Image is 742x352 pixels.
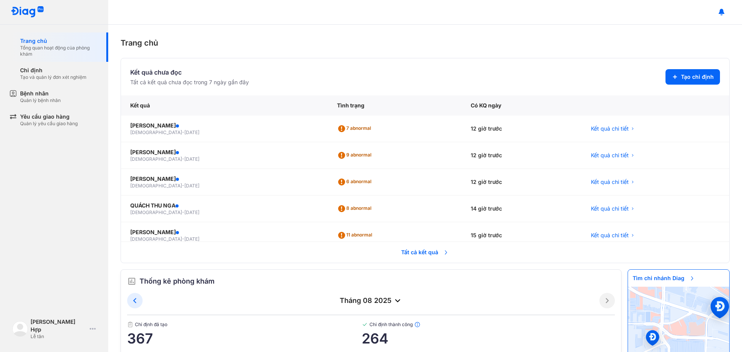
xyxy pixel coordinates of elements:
div: Có KQ ngày [461,95,582,116]
span: Kết quả chi tiết [591,178,629,186]
img: logo [12,321,28,337]
span: Tạo chỉ định [681,73,714,81]
div: 8 abnormal [337,202,374,215]
span: 264 [362,331,615,346]
div: 15 giờ trước [461,222,582,249]
div: 14 giờ trước [461,196,582,222]
span: Tìm chi nhánh Diag [628,270,700,287]
div: Kết quả [121,95,328,116]
div: Tất cả kết quả chưa đọc trong 7 ngày gần đây [130,78,249,86]
span: Thống kê phòng khám [140,276,214,287]
div: 11 abnormal [337,229,375,241]
div: Lễ tân [31,333,87,340]
span: Chỉ định thành công [362,321,615,328]
span: - [182,236,184,242]
span: Tất cả kết quả [397,244,454,261]
span: - [182,129,184,135]
span: - [182,209,184,215]
div: 12 giờ trước [461,169,582,196]
div: tháng 08 2025 [143,296,599,305]
span: [DEMOGRAPHIC_DATA] [130,236,182,242]
div: 12 giờ trước [461,142,582,169]
span: [DATE] [184,236,199,242]
span: [DEMOGRAPHIC_DATA] [130,129,182,135]
div: 12 giờ trước [461,116,582,142]
div: Tổng quan hoạt động của phòng khám [20,45,99,57]
span: Kết quả chi tiết [591,151,629,159]
span: [DATE] [184,209,199,215]
span: [DEMOGRAPHIC_DATA] [130,183,182,189]
div: [PERSON_NAME] [130,148,318,156]
span: Kết quả chi tiết [591,205,629,213]
span: Chỉ định đã tạo [127,321,362,328]
img: checked-green.01cc79e0.svg [362,321,368,328]
span: [DEMOGRAPHIC_DATA] [130,209,182,215]
div: Quản lý yêu cầu giao hàng [20,121,78,127]
div: Chỉ định [20,66,87,74]
span: - [182,156,184,162]
div: Tình trạng [328,95,461,116]
div: 6 abnormal [337,176,374,188]
span: 367 [127,331,362,346]
span: [DATE] [184,129,199,135]
div: Trang chủ [121,37,730,49]
div: 7 abnormal [337,122,374,135]
div: Quản lý bệnh nhân [20,97,61,104]
div: Trang chủ [20,37,99,45]
span: [DEMOGRAPHIC_DATA] [130,156,182,162]
span: [DATE] [184,183,199,189]
div: Kết quả chưa đọc [130,68,249,77]
span: Kết quả chi tiết [591,125,629,133]
div: [PERSON_NAME] Hợp [31,318,87,333]
img: order.5a6da16c.svg [127,277,136,286]
img: document.50c4cfd0.svg [127,321,133,328]
div: Tạo và quản lý đơn xét nghiệm [20,74,87,80]
div: [PERSON_NAME] [130,228,318,236]
div: QUÁCH THU NGA [130,202,318,209]
div: Yêu cầu giao hàng [20,113,78,121]
div: [PERSON_NAME] [130,122,318,129]
img: logo [11,6,44,18]
button: Tạo chỉ định [665,69,720,85]
img: info.7e716105.svg [414,321,420,328]
div: Bệnh nhân [20,90,61,97]
span: - [182,183,184,189]
div: 9 abnormal [337,149,374,162]
div: [PERSON_NAME] [130,175,318,183]
span: [DATE] [184,156,199,162]
span: Kết quả chi tiết [591,231,629,239]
